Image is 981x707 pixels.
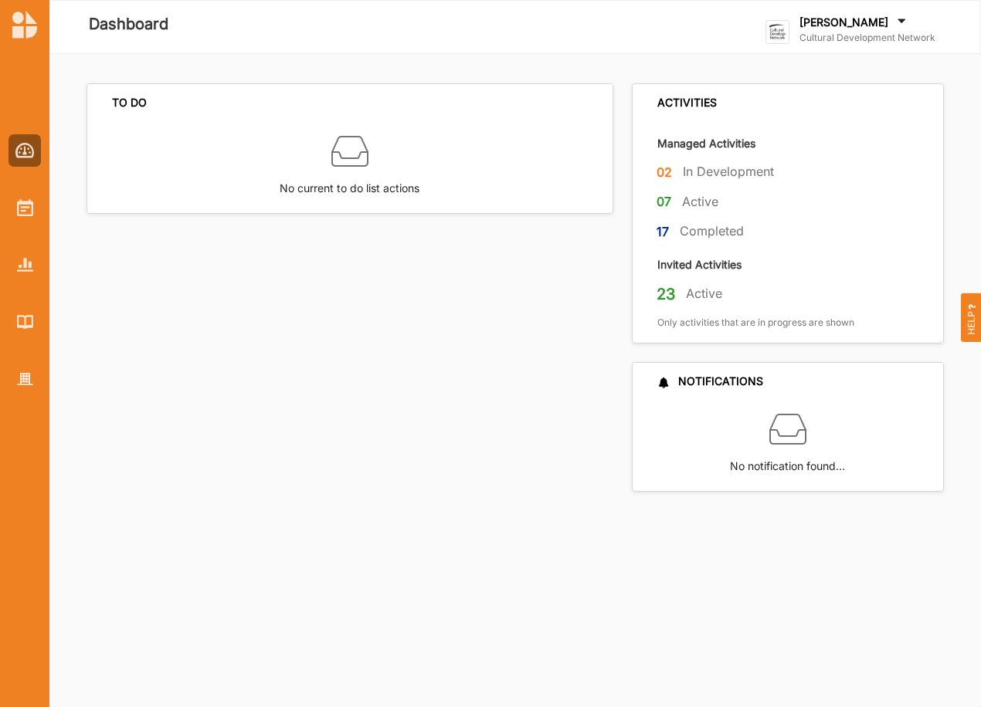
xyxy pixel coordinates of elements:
[765,20,789,44] img: logo
[657,163,672,182] label: 02
[657,192,671,211] label: 07
[657,222,669,242] label: 17
[17,199,33,216] img: Activities
[657,284,675,304] label: 23
[657,257,742,272] label: Invited Activities
[17,258,33,271] img: Reports
[8,191,41,224] a: Activities
[8,134,41,167] a: Dashboard
[15,143,35,158] img: Dashboard
[680,223,744,239] label: Completed
[657,316,854,329] label: Only activities that are in progress are shown
[686,286,722,302] label: Active
[657,136,755,151] label: Managed Activities
[17,373,33,386] img: Organisation
[683,164,774,180] label: In Development
[17,315,33,328] img: Library
[657,374,763,388] div: NOTIFICATIONS
[799,15,888,29] label: [PERSON_NAME]
[657,96,717,110] div: ACTIVITIES
[12,11,37,39] img: logo
[280,170,419,197] label: No current to do list actions
[112,96,147,110] div: TO DO
[8,306,41,338] a: Library
[331,133,368,170] img: box
[682,194,718,210] label: Active
[799,32,935,44] label: Cultural Development Network
[769,411,806,448] img: box
[89,12,168,37] label: Dashboard
[8,249,41,281] a: Reports
[730,448,845,475] label: No notification found…
[8,363,41,395] a: Organisation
